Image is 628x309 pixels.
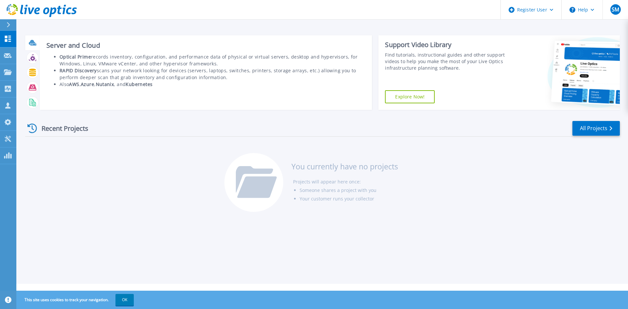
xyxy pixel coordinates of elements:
a: Explore Now! [385,90,435,103]
span: SM [612,7,619,12]
button: OK [115,294,134,306]
b: Optical Prime [60,54,91,60]
b: Nutanix [96,81,114,87]
li: records inventory, configuration, and performance data of physical or virtual servers, desktop an... [60,53,366,67]
li: scans your network looking for devices (servers, laptops, switches, printers, storage arrays, etc... [60,67,366,81]
h3: You currently have no projects [291,163,398,170]
div: Support Video Library [385,41,508,49]
b: AWS [69,81,79,87]
li: Your customer runs your collector [300,195,398,203]
h3: Server and Cloud [46,42,366,49]
b: RAPID Discovery [60,67,97,74]
b: Azure [81,81,94,87]
b: Kubernetes [126,81,152,87]
div: Find tutorials, instructional guides and other support videos to help you make the most of your L... [385,52,508,71]
div: Recent Projects [25,120,97,136]
li: Someone shares a project with you [300,186,398,195]
a: All Projects [572,121,620,136]
li: Projects will appear here once: [293,178,398,186]
li: Also , , , and [60,81,366,88]
span: This site uses cookies to track your navigation. [18,294,134,306]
